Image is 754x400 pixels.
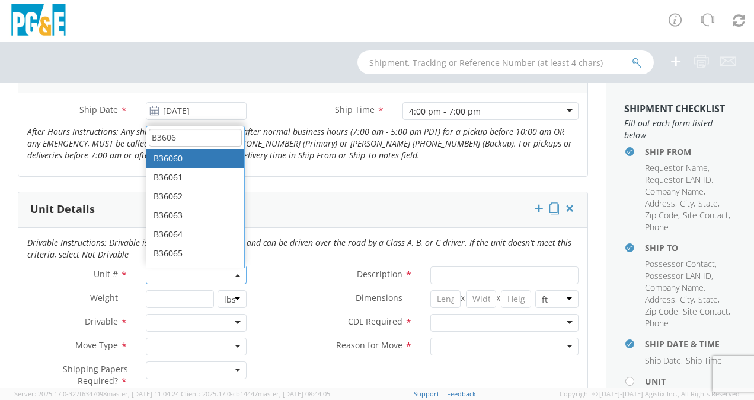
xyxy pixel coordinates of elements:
[9,4,68,39] img: pge-logo-06675f144f4cfa6a6814.png
[85,316,118,327] span: Drivable
[645,186,705,198] li: ,
[645,294,677,306] li: ,
[683,209,729,221] span: Site Contact
[30,204,95,215] h3: Unit Details
[645,282,705,294] li: ,
[645,258,717,270] li: ,
[645,147,736,156] h4: Ship From
[146,263,244,282] li: B36066
[645,270,713,282] li: ,
[645,258,715,269] span: Possessor Contact
[645,162,708,173] span: Requestor Name
[645,174,711,185] span: Requestor LAN ID
[560,389,740,399] span: Copyright © [DATE]-[DATE] Agistix Inc., All Rights Reserved
[447,389,476,398] a: Feedback
[414,389,439,398] a: Support
[698,198,720,209] li: ,
[645,209,680,221] li: ,
[181,389,330,398] span: Client: 2025.17.0-cb14447
[645,355,683,367] li: ,
[683,306,729,317] span: Site Contact
[683,209,730,221] li: ,
[357,268,402,280] span: Description
[698,294,718,305] span: State
[645,339,736,348] h4: Ship Date & Time
[680,198,695,209] li: ,
[624,118,736,141] span: Fill out each form listed below
[258,389,330,398] span: master, [DATE] 08:44:05
[645,318,669,329] span: Phone
[94,268,118,280] span: Unit #
[146,206,244,225] li: B36063
[645,221,669,233] span: Phone
[336,339,402,351] span: Reason for Move
[461,290,466,308] span: X
[14,389,179,398] span: Server: 2025.17.0-327f6347098
[645,243,736,252] h4: Ship To
[680,294,694,305] span: City
[79,104,118,115] span: Ship Date
[430,290,461,308] input: Length
[645,294,675,305] span: Address
[27,126,572,161] i: After Hours Instructions: Any shipment request submitted after normal business hours (7:00 am - 5...
[645,174,713,186] li: ,
[27,237,571,260] i: Drivable Instructions: Drivable is a unit that is roadworthy and can be driven over the road by a...
[357,50,654,74] input: Shipment, Tracking or Reference Number (at least 4 chars)
[645,270,711,281] span: Possessor LAN ID
[107,389,179,398] span: master, [DATE] 11:04:24
[146,225,244,244] li: B36064
[645,306,678,317] span: Zip Code
[698,294,720,306] li: ,
[409,106,481,118] div: 4:00 pm - 7:00 pm
[645,198,675,209] span: Address
[466,290,496,308] input: Width
[501,290,531,308] input: Height
[63,363,128,386] span: Shipping Papers Required?
[146,149,244,168] li: B36060
[335,104,375,115] span: Ship Time
[645,377,736,386] h4: Unit
[356,292,402,303] span: Dimensions
[146,244,244,263] li: B36065
[645,186,704,197] span: Company Name
[624,102,725,115] strong: Shipment Checklist
[75,339,118,351] span: Move Type
[698,198,718,209] span: State
[680,294,695,306] li: ,
[645,198,677,209] li: ,
[146,168,244,187] li: B36061
[683,306,730,318] li: ,
[645,355,681,366] span: Ship Date
[645,209,678,221] span: Zip Code
[645,282,704,293] span: Company Name
[680,198,694,209] span: City
[146,187,244,206] li: B36062
[348,316,402,327] span: CDL Required
[90,292,118,303] span: Weight
[645,162,710,174] li: ,
[496,290,501,308] span: X
[686,355,722,366] span: Ship Time
[645,306,680,318] li: ,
